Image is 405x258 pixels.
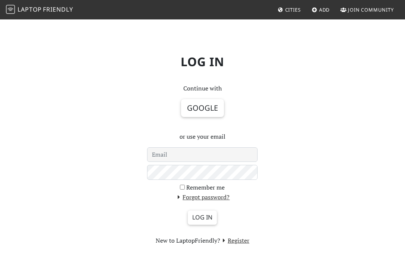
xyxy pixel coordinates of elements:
section: New to LaptopFriendly? [147,236,258,246]
a: Add [309,3,333,16]
h1: Log in [24,49,382,75]
span: Laptop [18,5,42,13]
a: LaptopFriendly LaptopFriendly [6,3,73,16]
span: Friendly [43,5,73,13]
img: LaptopFriendly [6,5,15,14]
span: Add [319,6,330,13]
span: Join Community [348,6,394,13]
input: Log in [188,211,217,225]
a: Register [220,236,249,245]
a: Join Community [337,3,397,16]
input: Email [147,147,258,162]
span: Cities [285,6,301,13]
a: Forgot password? [175,193,230,201]
button: Google [181,99,224,117]
p: Continue with [147,84,258,93]
label: Remember me [186,183,225,193]
a: Cities [275,3,304,16]
p: or use your email [147,132,258,142]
